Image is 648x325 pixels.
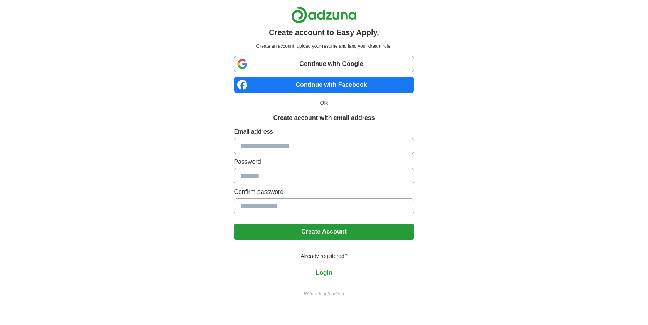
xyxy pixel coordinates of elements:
a: Continue with Google [234,56,414,72]
span: Already registered? [296,252,352,260]
label: Email address [234,127,414,136]
h1: Create account to Easy Apply. [269,27,379,38]
button: Create Account [234,224,414,240]
h1: Create account with email address [273,113,375,123]
button: Login [234,265,414,281]
a: Login [234,269,414,276]
label: Password [234,157,414,167]
img: Adzuna logo [291,6,357,24]
a: Return to job advert [234,290,414,297]
label: Confirm password [234,187,414,197]
span: OR [316,99,333,107]
a: Continue with Facebook [234,77,414,93]
p: Create an account, upload your resume and land your dream role. [235,43,412,50]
